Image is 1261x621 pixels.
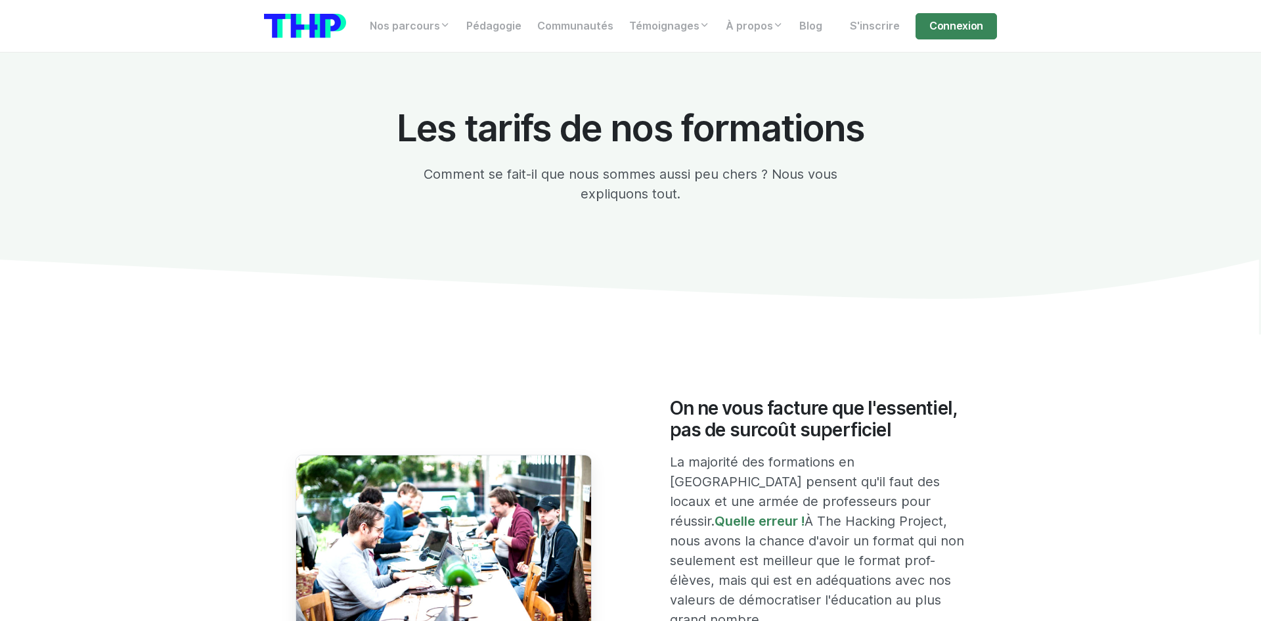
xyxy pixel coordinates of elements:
a: Connexion [916,13,997,39]
a: Nos parcours [362,13,458,39]
p: Comment se fait-il que nous sommes aussi peu chers ? Nous vous expliquons tout. [389,164,872,204]
a: Communautés [529,13,621,39]
img: logo [264,14,346,38]
a: Quelle erreur ! [715,513,805,529]
a: Blog [791,13,830,39]
a: S'inscrire [842,13,908,39]
a: Pédagogie [458,13,529,39]
a: À propos [718,13,791,39]
h1: Les tarifs de nos formations [389,108,872,149]
h2: On ne vous facture que l'essentiel, pas de surcoût superficiel [670,398,966,442]
a: Témoignages [621,13,718,39]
